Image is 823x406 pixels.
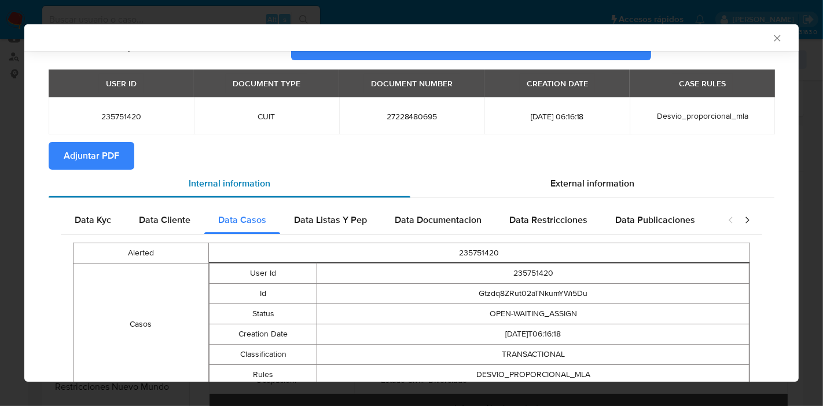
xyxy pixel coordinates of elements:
[139,213,190,226] span: Data Cliente
[209,324,317,344] td: Creation Date
[49,142,134,170] button: Adjuntar PDF
[209,344,317,364] td: Classification
[294,213,367,226] span: Data Listas Y Pep
[317,344,749,364] td: TRANSACTIONAL
[498,111,616,122] span: [DATE] 06:16:18
[24,24,799,382] div: closure-recommendation-modal
[209,364,317,385] td: Rules
[209,283,317,303] td: Id
[364,74,460,93] div: DOCUMENT NUMBER
[209,263,317,283] td: User Id
[209,303,317,324] td: Status
[771,32,782,43] button: Cerrar ventana
[74,243,209,263] td: Alerted
[75,213,111,226] span: Data Kyc
[509,213,587,226] span: Data Restricciones
[353,111,471,122] span: 27228480695
[64,143,119,169] span: Adjuntar PDF
[395,213,482,226] span: Data Documentacion
[317,283,749,303] td: Gtzdq8ZRut02aTNkumYWi5Du
[61,206,716,234] div: Detailed internal info
[317,39,623,51] span: Los datos detallados a continuación corresponden a la fecha de generación del caso.
[692,39,774,51] span: Mostrar datos vacíos
[317,303,749,324] td: OPEN-WAITING_ASSIGN
[672,74,733,93] div: CASE RULES
[550,177,634,190] span: External information
[63,111,180,122] span: 235751420
[226,74,307,93] div: DOCUMENT TYPE
[657,110,748,122] span: Desvio_proporcional_mla
[317,324,749,344] td: [DATE]T06:16:18
[208,111,325,122] span: CUIT
[208,243,749,263] td: 235751420
[520,74,595,93] div: CREATION DATE
[317,364,749,385] td: DESVIO_PROPORCIONAL_MLA
[99,74,144,93] div: USER ID
[218,213,266,226] span: Data Casos
[49,170,774,197] div: Detailed info
[74,263,209,385] td: Casos
[317,263,749,283] td: 235751420
[615,213,695,226] span: Data Publicaciones
[49,38,266,53] h2: Case Id - Gtzdq8ZRut02aTNkumYWi5Du
[189,177,270,190] span: Internal information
